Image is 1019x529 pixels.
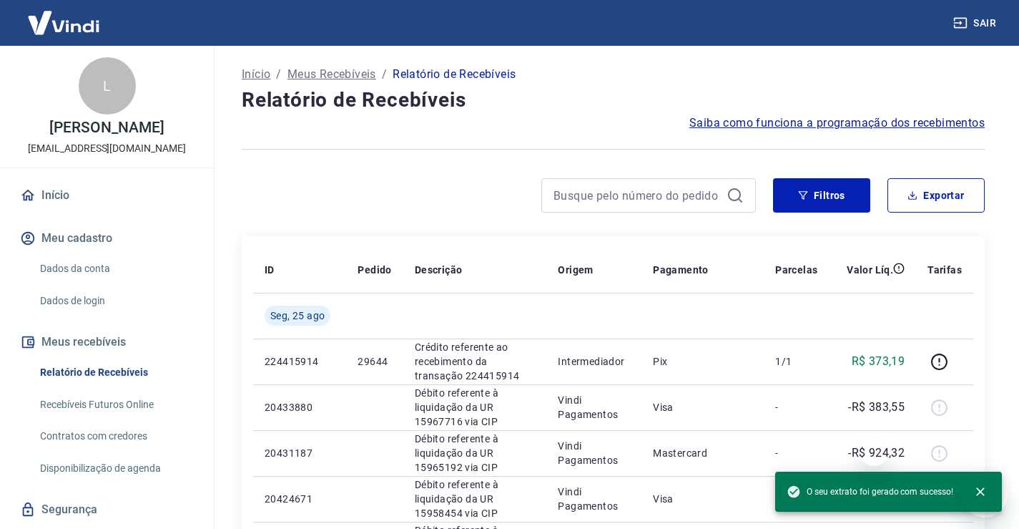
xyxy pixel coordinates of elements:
p: Visa [653,400,752,414]
a: Dados da conta [34,254,197,283]
p: [PERSON_NAME] [49,120,164,135]
a: Relatório de Recebíveis [34,358,197,387]
a: Início [242,66,270,83]
p: 20431187 [265,446,335,460]
p: - [775,446,817,460]
p: - [775,400,817,414]
a: Dados de login [34,286,197,316]
p: Parcelas [775,263,817,277]
button: Filtros [773,178,870,213]
p: Pagamento [653,263,709,277]
p: -R$ 383,55 [848,399,905,416]
p: Tarifas [927,263,962,277]
p: R$ 373,19 [852,353,905,370]
p: Vindi Pagamentos [558,393,630,422]
p: 20424671 [265,492,335,506]
button: Sair [950,10,1002,37]
p: Débito referente à liquidação da UR 15958454 via CIP [415,477,536,520]
img: Vindi [17,1,110,44]
button: Meu cadastro [17,223,197,254]
span: O seu extrato foi gerado com sucesso! [787,485,953,499]
p: Vindi Pagamentos [558,439,630,467]
iframe: Botão para abrir a janela de mensagens [962,472,1008,518]
a: Disponibilização de agenda [34,454,197,483]
p: Visa [653,492,752,506]
p: Intermediador [558,354,630,369]
p: Origem [558,263,593,277]
p: 29644 [358,354,391,369]
p: -R$ 924,32 [848,445,905,462]
a: Recebíveis Futuros Online [34,390,197,419]
a: Segurança [17,494,197,525]
span: Seg, 25 ago [270,309,325,323]
p: ID [265,263,275,277]
p: Relatório de Recebíveis [393,66,516,83]
a: Início [17,180,197,211]
p: 1/1 [775,354,817,369]
p: Débito referente à liquidação da UR 15965192 via CIP [415,432,536,475]
p: Valor Líq. [847,263,893,277]
p: 224415914 [265,354,335,369]
p: Pedido [358,263,391,277]
p: / [382,66,387,83]
p: Crédito referente ao recebimento da transação 224415914 [415,340,536,383]
button: Exportar [887,178,985,213]
iframe: Fechar mensagem [860,437,888,466]
p: Descrição [415,263,463,277]
h4: Relatório de Recebíveis [242,86,985,115]
p: [EMAIL_ADDRESS][DOMAIN_NAME] [28,141,186,156]
p: Mastercard [653,446,752,460]
a: Saiba como funciona a programação dos recebimentos [689,115,985,132]
a: Meus Recebíveis [287,66,376,83]
p: Vindi Pagamentos [558,485,630,513]
p: / [276,66,281,83]
input: Busque pelo número do pedido [553,185,721,206]
p: Pix [653,354,752,369]
p: 20433880 [265,400,335,414]
a: Contratos com credores [34,422,197,451]
p: Débito referente à liquidação da UR 15967716 via CIP [415,386,536,429]
button: Meus recebíveis [17,326,197,358]
div: L [79,57,136,115]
